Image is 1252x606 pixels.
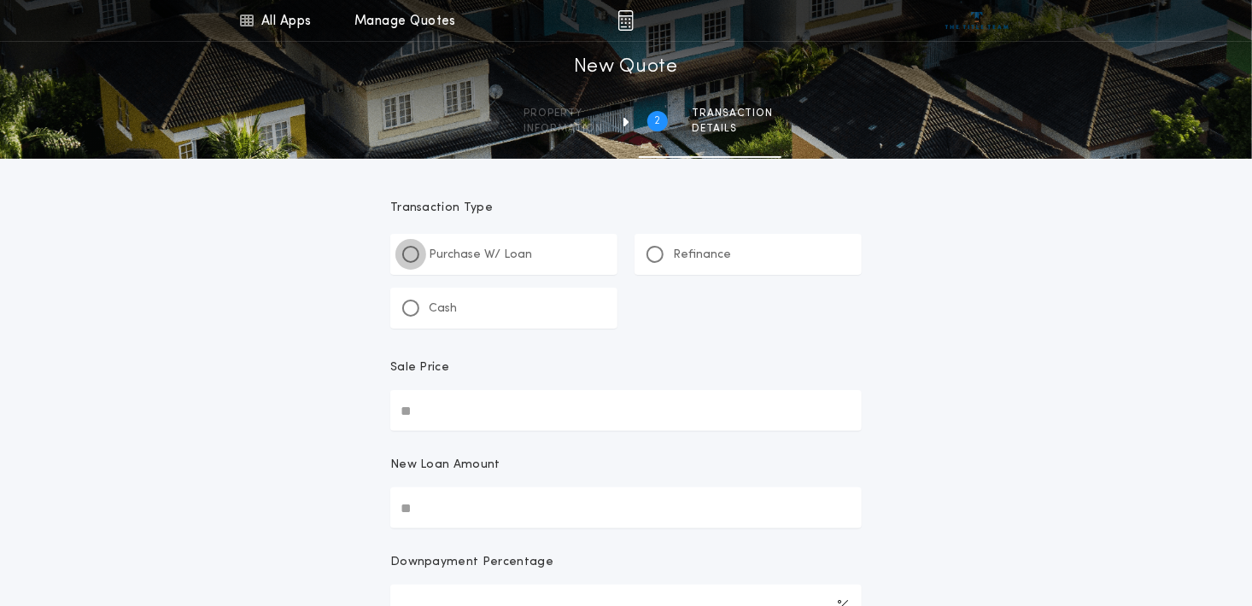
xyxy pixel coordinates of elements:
input: Sale Price [390,390,862,431]
span: information [524,122,603,136]
p: Purchase W/ Loan [429,247,532,264]
p: New Loan Amount [390,457,500,474]
input: New Loan Amount [390,487,862,528]
h1: New Quote [574,54,678,81]
p: Refinance [673,247,731,264]
p: Downpayment Percentage [390,554,553,571]
p: Cash [429,300,457,318]
img: img [617,10,634,31]
span: Transaction [692,107,773,120]
span: Property [524,107,603,120]
img: vs-icon [945,12,1009,29]
h2: 2 [655,114,661,128]
span: details [692,122,773,136]
p: Transaction Type [390,200,862,217]
p: Sale Price [390,359,449,376]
